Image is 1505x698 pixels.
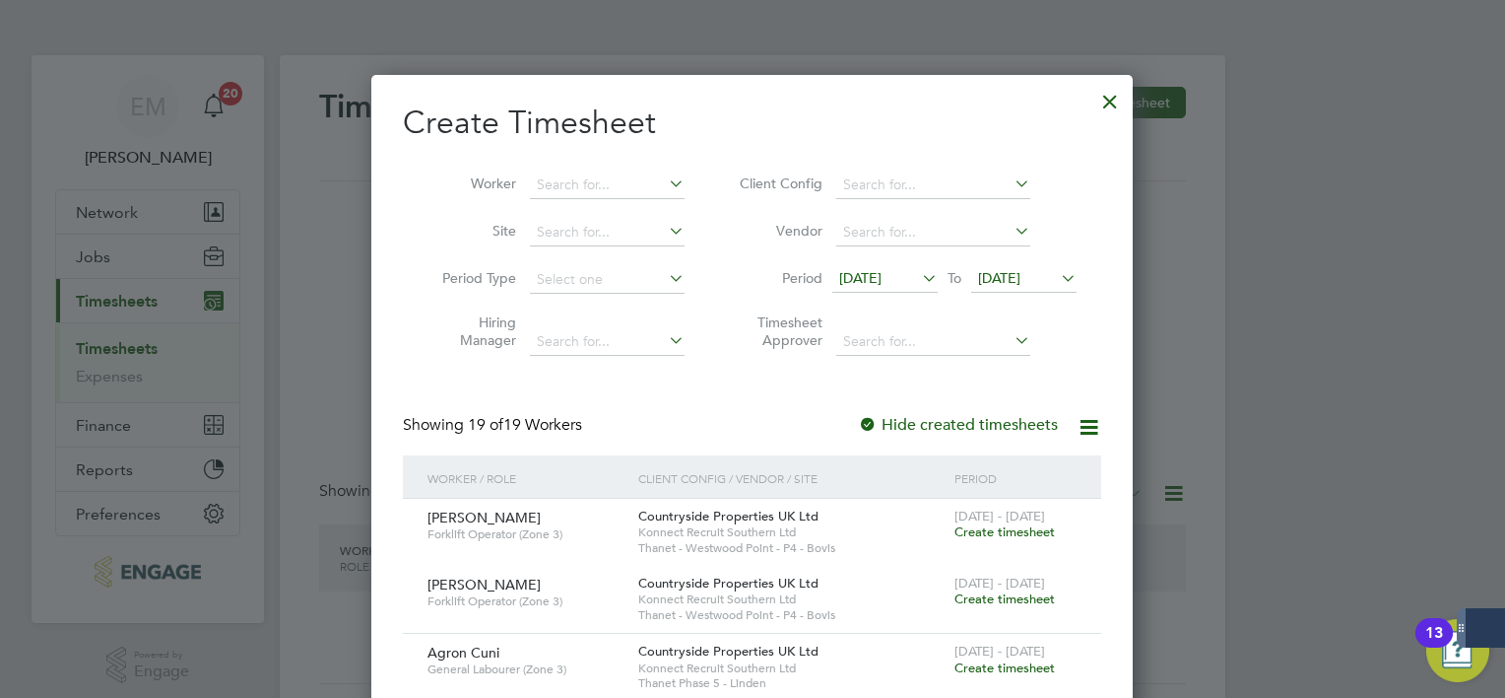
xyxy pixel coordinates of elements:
span: Forklift Operator (Zone 3) [427,593,623,609]
h2: Create Timesheet [403,103,1101,144]
label: Timesheet Approver [734,314,822,349]
span: [DATE] [978,269,1020,287]
span: Countryside Properties UK Ltd [638,643,818,660]
input: Search for... [530,219,685,246]
div: Period [949,455,1081,501]
span: Countryside Properties UK Ltd [638,508,818,524]
span: [DATE] - [DATE] [954,575,1045,592]
span: Create timesheet [954,660,1055,676]
label: Hiring Manager [427,314,516,349]
span: 19 of [468,415,503,435]
span: Agron Cuni [427,644,499,662]
input: Search for... [836,219,1030,246]
input: Search for... [836,172,1030,199]
span: Countryside Properties UK Ltd [638,575,818,592]
span: Thanet Phase 5 - Linden [638,675,945,691]
span: Thanet - Westwood Point - P4 - Bovis [638,540,945,556]
button: Open Resource Center, 13 new notifications [1426,619,1489,682]
div: Client Config / Vendor / Site [633,455,949,501]
label: Period Type [427,269,516,287]
span: [DATE] - [DATE] [954,643,1045,660]
input: Search for... [836,328,1030,356]
span: Konnect Recruit Southern Ltd [638,592,945,607]
span: Create timesheet [954,523,1055,540]
span: [DATE] [839,269,882,287]
label: Worker [427,174,516,192]
span: To [942,265,967,291]
span: [DATE] - [DATE] [954,508,1045,524]
span: Konnect Recruit Southern Ltd [638,524,945,540]
span: General Labourer (Zone 3) [427,662,623,677]
span: [PERSON_NAME] [427,576,541,593]
label: Hide created timesheets [858,415,1058,435]
label: Client Config [734,174,822,192]
label: Period [734,269,822,287]
div: 13 [1425,633,1443,659]
span: Konnect Recruit Southern Ltd [638,661,945,676]
span: Create timesheet [954,591,1055,607]
div: Worker / Role [423,455,633,501]
div: Showing [403,415,586,436]
span: 19 Workers [468,415,582,435]
span: Forklift Operator (Zone 3) [427,526,623,542]
span: Thanet - Westwood Point - P4 - Bovis [638,607,945,623]
input: Search for... [530,172,685,199]
input: Search for... [530,328,685,356]
input: Select one [530,266,685,294]
span: [PERSON_NAME] [427,509,541,526]
label: Site [427,222,516,240]
label: Vendor [734,222,822,240]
